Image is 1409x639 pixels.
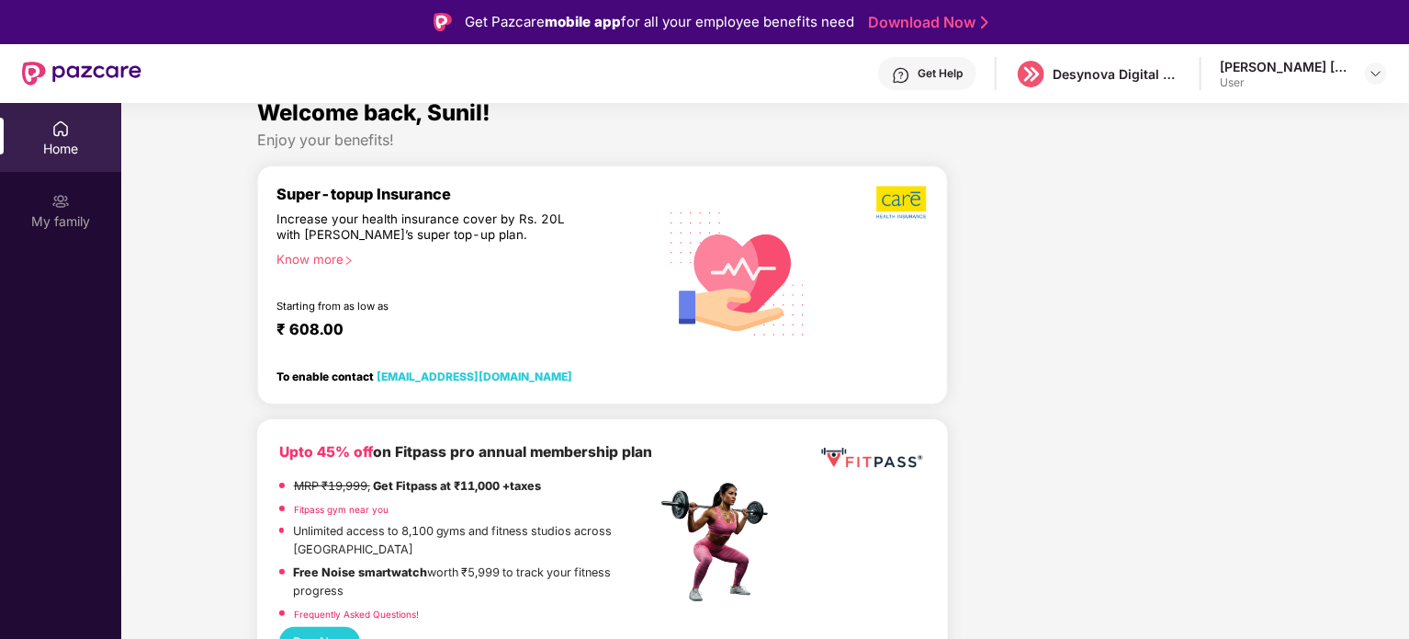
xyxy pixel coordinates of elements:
a: [EMAIL_ADDRESS][DOMAIN_NAME] [377,370,572,383]
strong: Get Fitpass at ₹11,000 +taxes [373,479,541,493]
a: Fitpass gym near you [294,504,389,515]
img: fpp.png [656,478,784,607]
div: Super-topup Insurance [276,185,657,203]
div: Starting from as low as [276,300,579,313]
img: b5dec4f62d2307b9de63beb79f102df3.png [876,185,929,220]
strong: mobile app [545,13,621,30]
img: fppp.png [817,441,925,475]
a: Download Now [868,13,983,32]
del: MRP ₹19,999, [294,479,370,493]
img: svg+xml;base64,PHN2ZyB4bWxucz0iaHR0cDovL3d3dy53My5vcmcvMjAwMC9zdmciIHhtbG5zOnhsaW5rPSJodHRwOi8vd3... [657,189,820,356]
img: logo%20(5).png [1018,61,1044,87]
div: Increase your health insurance cover by Rs. 20L with [PERSON_NAME]’s super top-up plan. [276,211,578,245]
span: right [344,256,354,266]
span: Welcome back, Sunil! [257,99,490,126]
strong: Free Noise smartwatch [294,565,428,579]
b: Upto 45% off [279,443,373,461]
img: Logo [434,13,452,31]
div: User [1220,75,1348,90]
img: svg+xml;base64,PHN2ZyB3aWR0aD0iMjAiIGhlaWdodD0iMjAiIHZpZXdCb3g9IjAgMCAyMCAyMCIgZmlsbD0ibm9uZSIgeG... [51,192,70,211]
div: Get Pazcare for all your employee benefits need [465,11,854,33]
img: Stroke [981,13,988,32]
img: New Pazcare Logo [22,62,141,86]
a: Frequently Asked Questions! [294,609,419,620]
div: Enjoy your benefits! [257,131,1274,150]
p: Unlimited access to 8,100 gyms and fitness studios across [GEOGRAPHIC_DATA] [293,522,657,559]
img: svg+xml;base64,PHN2ZyBpZD0iRHJvcGRvd24tMzJ4MzIiIHhtbG5zPSJodHRwOi8vd3d3LnczLm9yZy8yMDAwL3N2ZyIgd2... [1369,66,1383,81]
div: Know more [276,252,646,265]
p: worth ₹5,999 to track your fitness progress [294,564,657,600]
div: Get Help [918,66,963,81]
img: svg+xml;base64,PHN2ZyBpZD0iSG9tZSIgeG1sbnM9Imh0dHA6Ly93d3cudzMub3JnLzIwMDAvc3ZnIiB3aWR0aD0iMjAiIG... [51,120,70,138]
div: Desynova Digital private limited [1053,65,1181,83]
div: To enable contact [276,370,572,382]
div: [PERSON_NAME] [PERSON_NAME] [1220,58,1348,75]
b: on Fitpass pro annual membership plan [279,443,652,461]
div: ₹ 608.00 [276,320,638,342]
img: svg+xml;base64,PHN2ZyBpZD0iSGVscC0zMngzMiIgeG1sbnM9Imh0dHA6Ly93d3cudzMub3JnLzIwMDAvc3ZnIiB3aWR0aD... [892,66,910,85]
